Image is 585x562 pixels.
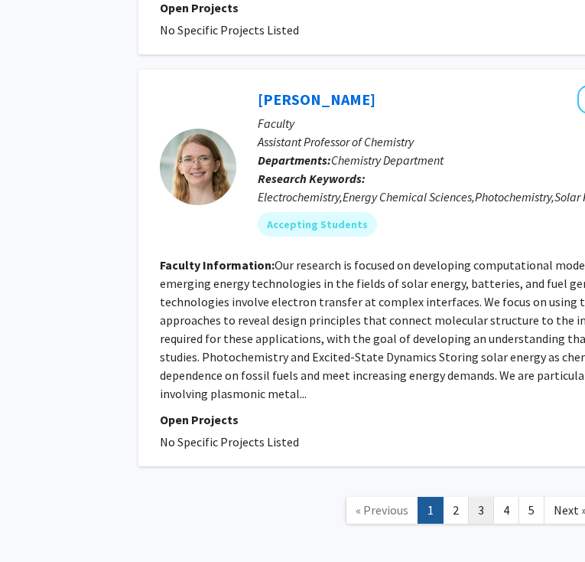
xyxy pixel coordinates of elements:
b: Departments: [258,152,331,168]
a: Previous Page [346,497,418,524]
a: 5 [518,497,544,524]
span: « Previous [356,502,408,518]
b: Faculty Information: [160,257,275,273]
a: 2 [443,497,469,524]
iframe: Chat [11,493,65,551]
a: [PERSON_NAME] [258,90,375,109]
a: 4 [493,497,519,524]
mat-chip: Accepting Students [258,212,377,237]
b: Research Keywords: [258,171,366,186]
span: Chemistry Department [331,152,444,168]
a: 3 [468,497,494,524]
span: No Specific Projects Listed [160,434,299,449]
span: No Specific Projects Listed [160,22,299,38]
a: 1 [418,497,444,524]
